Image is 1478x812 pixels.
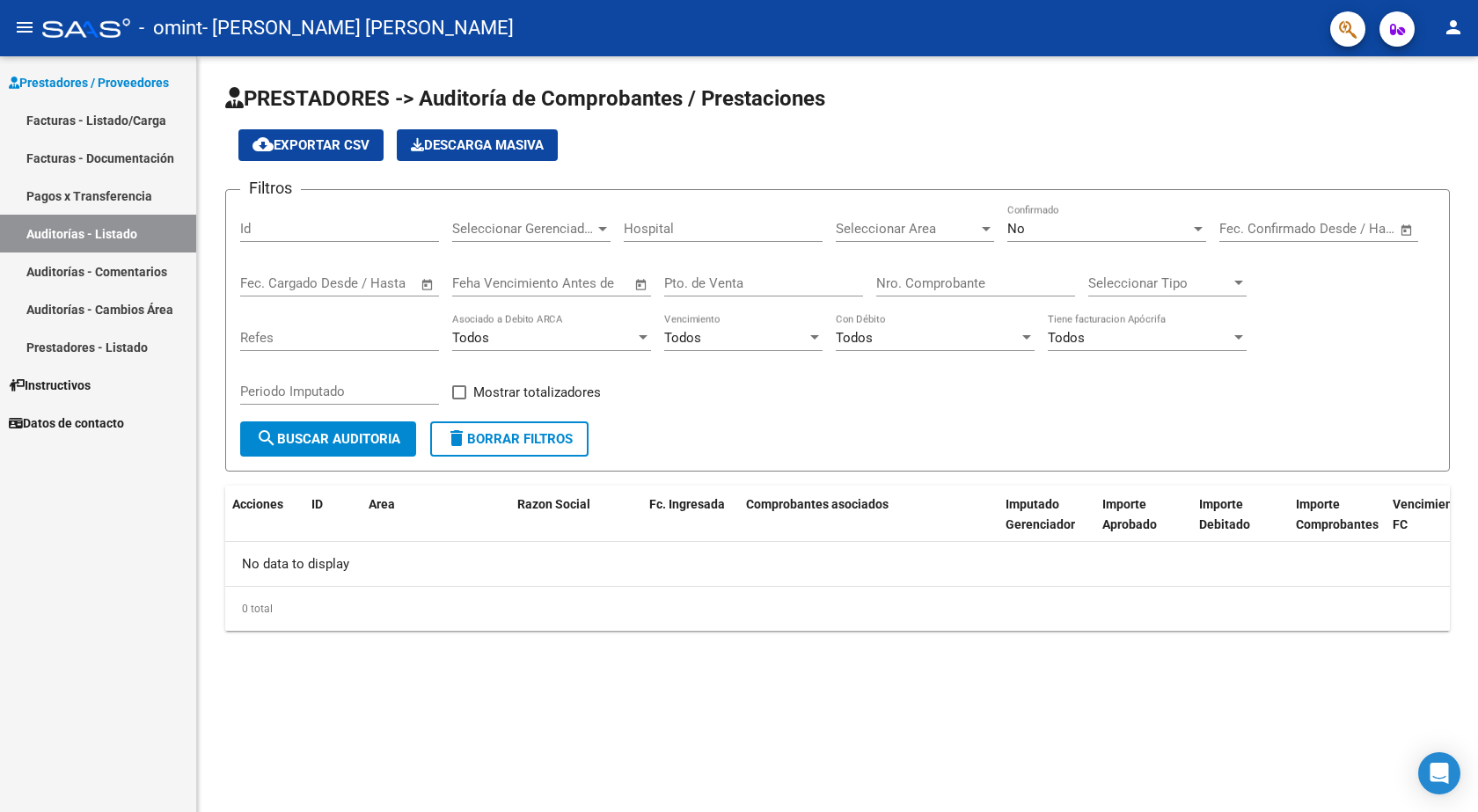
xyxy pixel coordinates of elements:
[252,134,274,155] mat-icon: cloud_download
[311,497,323,511] span: ID
[418,274,438,295] button: Open calendar
[240,275,297,291] input: Start date
[369,497,395,511] span: Area
[252,137,369,153] span: Exportar CSV
[240,421,416,457] button: Buscar Auditoria
[1102,497,1157,531] span: Importe Aprobado
[1088,275,1231,291] span: Seleccionar Tipo
[1289,486,1386,563] datatable-header-cell: Importe Comprobantes
[411,137,544,153] span: Descarga Masiva
[452,330,489,346] span: Todos
[999,486,1095,563] datatable-header-cell: Imputado Gerenciador
[446,428,467,449] mat-icon: delete
[256,428,277,449] mat-icon: search
[632,274,652,295] button: Open calendar
[240,176,301,201] h3: Filtros
[9,73,169,92] span: Prestadores / Proveedores
[1418,752,1460,794] div: Open Intercom Messenger
[238,129,384,161] button: Exportar CSV
[1292,221,1378,237] input: End date
[739,486,999,563] datatable-header-cell: Comprobantes asociados
[256,431,400,447] span: Buscar Auditoria
[1048,330,1085,346] span: Todos
[225,587,1450,631] div: 0 total
[225,486,304,563] datatable-header-cell: Acciones
[362,486,485,563] datatable-header-cell: Area
[1296,497,1379,531] span: Importe Comprobantes
[446,431,573,447] span: Borrar Filtros
[14,17,35,38] mat-icon: menu
[1199,497,1250,531] span: Importe Debitado
[1006,497,1075,531] span: Imputado Gerenciador
[664,330,701,346] span: Todos
[9,376,91,395] span: Instructivos
[517,497,590,511] span: Razon Social
[304,486,362,563] datatable-header-cell: ID
[397,129,558,161] button: Descarga Masiva
[1095,486,1192,563] datatable-header-cell: Importe Aprobado
[313,275,399,291] input: End date
[746,497,889,511] span: Comprobantes asociados
[430,421,589,457] button: Borrar Filtros
[9,413,124,433] span: Datos de contacto
[225,86,825,111] span: PRESTADORES -> Auditoría de Comprobantes / Prestaciones
[1397,220,1417,240] button: Open calendar
[452,221,595,237] span: Seleccionar Gerenciador
[202,9,514,48] span: - [PERSON_NAME] [PERSON_NAME]
[397,129,558,161] app-download-masive: Descarga masiva de comprobantes (adjuntos)
[642,486,739,563] datatable-header-cell: Fc. Ingresada
[225,542,1450,586] div: No data to display
[836,221,978,237] span: Seleccionar Area
[1393,497,1464,531] span: Vencimiento FC
[1007,221,1025,237] span: No
[232,497,283,511] span: Acciones
[139,9,202,48] span: - omint
[1219,221,1277,237] input: Start date
[1192,486,1289,563] datatable-header-cell: Importe Debitado
[1443,17,1464,38] mat-icon: person
[649,497,725,511] span: Fc. Ingresada
[473,382,601,403] span: Mostrar totalizadores
[510,486,642,563] datatable-header-cell: Razon Social
[836,330,873,346] span: Todos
